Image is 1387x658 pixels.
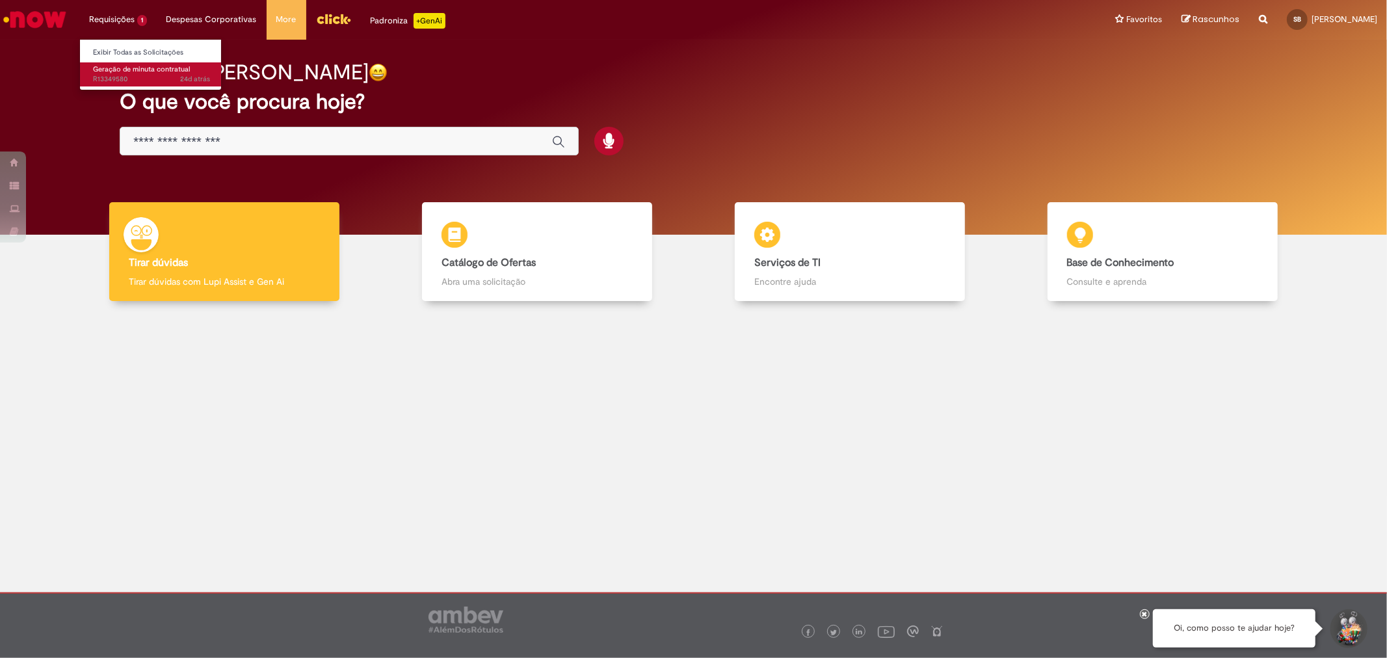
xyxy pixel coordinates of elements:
a: Base de Conhecimento Consulte e aprenda [1006,202,1319,302]
img: logo_footer_ambev_rotulo_gray.png [429,607,503,633]
p: Encontre ajuda [754,275,945,288]
span: More [276,13,297,26]
span: Requisições [89,13,135,26]
p: Tirar dúvidas com Lupi Assist e Gen Ai [129,275,320,288]
span: [PERSON_NAME] [1312,14,1377,25]
a: Tirar dúvidas Tirar dúvidas com Lupi Assist e Gen Ai [68,202,381,302]
img: logo_footer_workplace.png [907,625,919,637]
img: logo_footer_facebook.png [805,629,812,636]
b: Serviços de TI [754,256,821,269]
span: SB [1293,15,1301,23]
span: 1 [137,15,147,26]
ul: Requisições [79,39,222,90]
img: logo_footer_naosei.png [931,625,943,637]
a: Serviços de TI Encontre ajuda [694,202,1007,302]
div: Padroniza [371,13,445,29]
img: logo_footer_linkedin.png [856,629,862,637]
img: click_logo_yellow_360x200.png [316,9,351,29]
b: Tirar dúvidas [129,256,188,269]
p: Consulte e aprenda [1067,275,1258,288]
span: Rascunhos [1193,13,1239,25]
a: Aberto R13349580 : Geração de minuta contratual [80,62,223,86]
span: Despesas Corporativas [166,13,257,26]
b: Catálogo de Ofertas [442,256,536,269]
a: Catálogo de Ofertas Abra uma solicitação [381,202,694,302]
div: Oi, como posso te ajudar hoje? [1153,609,1315,648]
b: Base de Conhecimento [1067,256,1174,269]
h2: Bom dia, [PERSON_NAME] [120,61,369,84]
img: logo_footer_youtube.png [878,623,895,640]
h2: O que você procura hoje? [120,90,1267,113]
span: Favoritos [1126,13,1162,26]
img: ServiceNow [1,7,68,33]
span: Geração de minuta contratual [93,64,190,74]
span: 24d atrás [180,74,210,84]
p: Abra uma solicitação [442,275,633,288]
a: Rascunhos [1182,14,1239,26]
img: happy-face.png [369,63,388,82]
a: Exibir Todas as Solicitações [80,46,223,60]
button: Iniciar Conversa de Suporte [1328,609,1367,648]
span: R13349580 [93,74,210,85]
time: 04/08/2025 09:46:16 [180,74,210,84]
p: +GenAi [414,13,445,29]
img: logo_footer_twitter.png [830,629,837,636]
